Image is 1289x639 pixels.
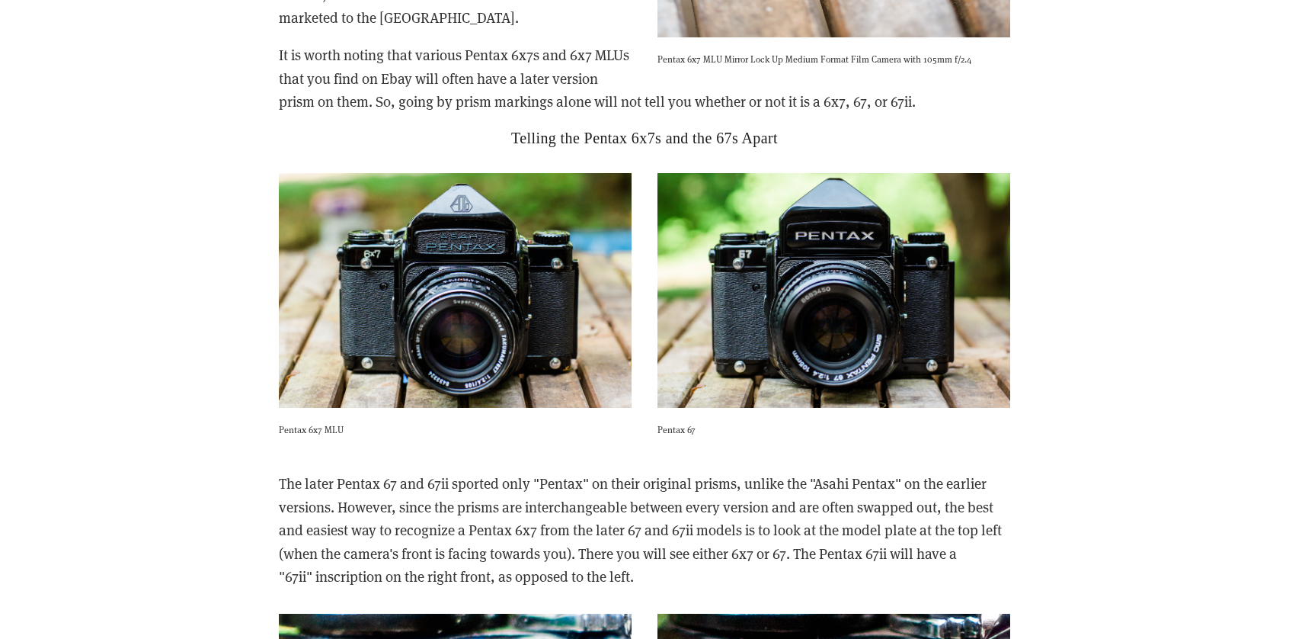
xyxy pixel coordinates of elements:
[279,422,632,437] p: Pentax 6x7 MLU
[657,173,1010,409] img: Pentax 67
[279,472,1010,588] p: The later Pentax 67 and 67ii sported only "Pentax" on their original prisms, unlike the "Asahi Pe...
[279,43,1010,113] p: It is worth noting that various Pentax 6x7s and 6x7 MLUs that you find on Ebay will often have a ...
[657,422,1010,437] p: Pentax 67
[657,51,1010,66] p: Pentax 6x7 MLU Mirror Lock Up Medium Format Film Camera with 105mm f/2.4
[279,129,1010,147] h2: Telling the Pentax 6x7s and the 67s Apart
[279,173,632,409] img: Pentax 6x7 MLU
